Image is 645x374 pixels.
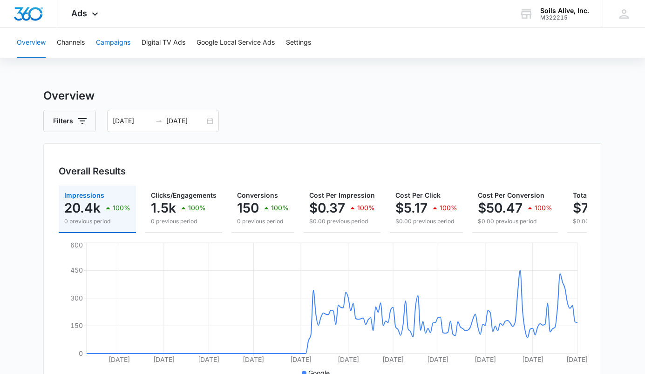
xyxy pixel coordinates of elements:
span: to [155,117,163,125]
button: Google Local Service Ads [197,28,275,58]
p: $7,569.90 [573,200,637,215]
tspan: 0 [79,349,83,357]
tspan: [DATE] [198,355,219,363]
input: End date [166,116,205,126]
p: 100% [535,205,552,211]
button: Channels [57,28,85,58]
p: $0.00 previous period [309,217,375,226]
span: Impressions [64,191,104,199]
p: 20.4k [64,200,101,215]
p: 100% [357,205,375,211]
span: Cost Per Click [395,191,441,199]
span: Cost Per Impression [309,191,375,199]
span: Clicks/Engagements [151,191,217,199]
div: account id [540,14,589,21]
p: 150 [237,200,259,215]
span: Conversions [237,191,278,199]
p: $5.17 [395,200,428,215]
tspan: [DATE] [522,355,543,363]
tspan: 300 [70,294,83,302]
button: Settings [286,28,311,58]
button: Overview [17,28,46,58]
p: 100% [440,205,457,211]
span: swap-right [155,117,163,125]
span: Ads [71,8,87,18]
p: 100% [188,205,206,211]
tspan: [DATE] [243,355,264,363]
p: 1.5k [151,200,176,215]
p: 100% [271,205,289,211]
button: Campaigns [96,28,130,58]
p: $0.00 previous period [478,217,552,226]
tspan: [DATE] [337,355,359,363]
tspan: [DATE] [382,355,404,363]
tspan: [DATE] [108,355,129,363]
p: 0 previous period [64,217,130,226]
div: account name [540,7,589,14]
p: $50.47 [478,200,523,215]
p: $0.37 [309,200,345,215]
button: Digital TV Ads [142,28,185,58]
p: 0 previous period [237,217,289,226]
tspan: [DATE] [153,355,174,363]
tspan: 450 [70,266,83,274]
span: Total Spend [573,191,611,199]
button: Filters [43,110,96,132]
p: $0.00 previous period [395,217,457,226]
tspan: [DATE] [566,355,588,363]
span: Cost Per Conversion [478,191,544,199]
input: Start date [113,116,151,126]
tspan: [DATE] [475,355,496,363]
tspan: [DATE] [290,355,312,363]
tspan: 150 [70,321,83,329]
tspan: 600 [70,241,83,249]
p: 100% [113,205,130,211]
p: 0 previous period [151,217,217,226]
h3: Overview [43,87,602,104]
tspan: [DATE] [427,355,448,363]
h3: Overall Results [59,164,126,178]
